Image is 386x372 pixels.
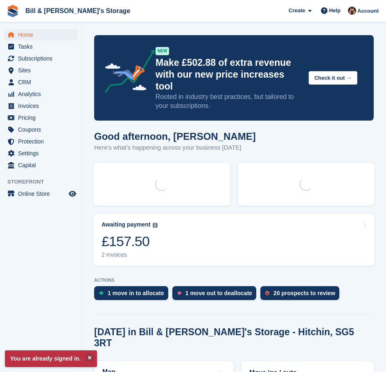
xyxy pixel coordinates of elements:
span: Online Store [18,188,67,199]
img: Jack Bottesch [348,7,356,15]
span: Create [289,7,305,15]
a: menu [4,53,77,64]
img: move_ins_to_allocate_icon-fdf77a2bb77ea45bf5b3d319d69a93e2d87916cf1d5bf7949dd705db3b84f3ca.svg [99,291,104,296]
button: Check it out → [309,71,357,85]
a: menu [4,148,77,159]
span: Sites [18,65,67,76]
a: Bill & [PERSON_NAME]'s Storage [22,4,133,18]
a: menu [4,76,77,88]
div: 20 prospects to review [273,290,335,296]
a: menu [4,188,77,199]
img: stora-icon-8386f47178a22dfd0bd8f6a31ec36ba5ce8667c1dd55bd0f319d3a0aa187defe.svg [7,5,19,17]
span: Protection [18,136,67,147]
span: Pricing [18,112,67,123]
a: menu [4,88,77,100]
a: 20 prospects to review [260,286,343,304]
h1: Good afternoon, [PERSON_NAME] [94,131,256,142]
span: Analytics [18,88,67,100]
span: Storefront [7,178,81,186]
div: 1 move out to deallocate [185,290,252,296]
p: You are already signed in. [5,350,97,367]
div: 2 invoices [102,251,158,258]
span: Coupons [18,124,67,135]
h2: [DATE] in Bill & [PERSON_NAME]'s Storage - Hitchin, SG5 3RT [94,327,374,349]
div: 1 move in to allocate [108,290,164,296]
a: menu [4,112,77,123]
a: menu [4,136,77,147]
img: prospect-51fa495bee0391a8d652442698ab0144808aea92771e9ea1ae160a38d050c398.svg [265,291,269,296]
a: Preview store [68,189,77,199]
span: Settings [18,148,67,159]
a: Awaiting payment £157.50 2 invoices [93,214,375,266]
div: £157.50 [102,233,158,250]
p: Here's what's happening across your business [DATE] [94,143,256,152]
img: price-adjustments-announcement-icon-8257ccfd72463d97f412b2fc003d46551f7dbcb40ab6d574587a9cd5c0d94... [98,49,155,96]
p: Make £502.88 of extra revenue with our new price increases tool [156,57,302,92]
span: Tasks [18,41,67,52]
a: menu [4,159,77,171]
a: menu [4,124,77,135]
span: Help [329,7,341,15]
span: Subscriptions [18,53,67,64]
img: icon-info-grey-7440780725fd019a000dd9b08b2336e03edf1995a4989e88bcd33f0948082b44.svg [153,223,158,228]
a: menu [4,65,77,76]
span: Home [18,29,67,40]
p: Rooted in industry best practices, but tailored to your subscriptions. [156,92,302,110]
div: Awaiting payment [102,221,151,228]
a: 1 move out to deallocate [172,286,260,304]
img: move_outs_to_deallocate_icon-f764333ba52eb49d3ac5e1228854f67142a1ed5810a6f6cc68b1a99e826820c5.svg [177,291,181,296]
a: menu [4,100,77,112]
span: Account [357,7,379,15]
span: Capital [18,159,67,171]
span: CRM [18,76,67,88]
a: menu [4,41,77,52]
a: 1 move in to allocate [94,286,172,304]
span: Invoices [18,100,67,112]
a: menu [4,29,77,40]
p: ACTIONS [94,278,374,283]
div: NEW [156,47,169,55]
